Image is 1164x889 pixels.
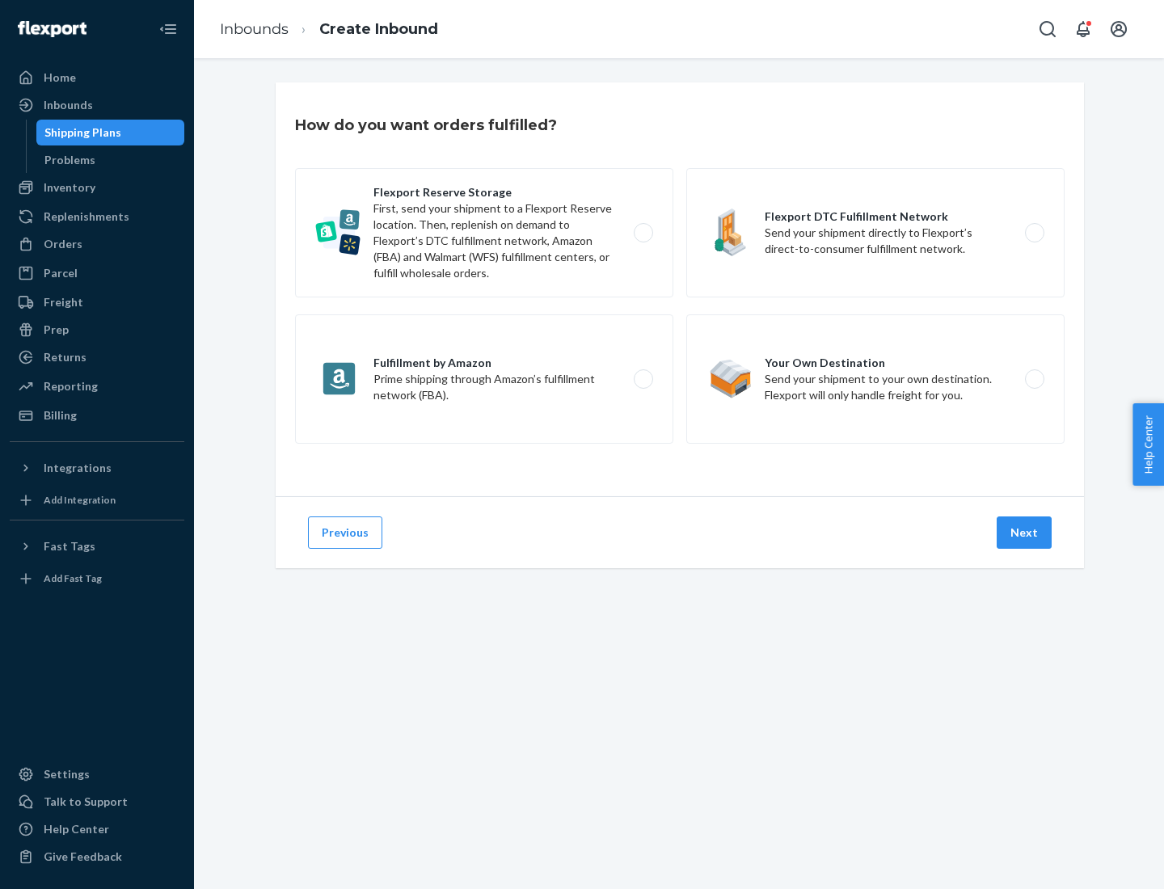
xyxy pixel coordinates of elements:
a: Create Inbound [319,20,438,38]
a: Home [10,65,184,91]
div: Fast Tags [44,538,95,554]
a: Inventory [10,175,184,200]
button: Give Feedback [10,844,184,870]
div: Help Center [44,821,109,837]
div: Parcel [44,265,78,281]
div: Reporting [44,378,98,394]
button: Next [997,516,1052,549]
div: Give Feedback [44,849,122,865]
a: Settings [10,761,184,787]
a: Freight [10,289,184,315]
button: Integrations [10,455,184,481]
button: Previous [308,516,382,549]
a: Inbounds [10,92,184,118]
button: Open notifications [1067,13,1099,45]
a: Orders [10,231,184,257]
div: Settings [44,766,90,782]
a: Reporting [10,373,184,399]
div: Inventory [44,179,95,196]
button: Close Navigation [152,13,184,45]
a: Talk to Support [10,789,184,815]
div: Home [44,70,76,86]
a: Shipping Plans [36,120,185,145]
div: Shipping Plans [44,124,121,141]
a: Replenishments [10,204,184,230]
ol: breadcrumbs [207,6,451,53]
div: Billing [44,407,77,423]
div: Returns [44,349,86,365]
div: Talk to Support [44,794,128,810]
a: Add Fast Tag [10,566,184,592]
img: Flexport logo [18,21,86,37]
button: Open Search Box [1031,13,1064,45]
div: Add Integration [44,493,116,507]
div: Integrations [44,460,112,476]
a: Returns [10,344,184,370]
div: Freight [44,294,83,310]
h3: How do you want orders fulfilled? [295,115,557,136]
a: Prep [10,317,184,343]
div: Replenishments [44,209,129,225]
div: Prep [44,322,69,338]
a: Problems [36,147,185,173]
a: Parcel [10,260,184,286]
a: Add Integration [10,487,184,513]
a: Help Center [10,816,184,842]
button: Open account menu [1103,13,1135,45]
div: Orders [44,236,82,252]
button: Help Center [1132,403,1164,486]
div: Inbounds [44,97,93,113]
div: Problems [44,152,95,168]
a: Billing [10,402,184,428]
div: Add Fast Tag [44,571,102,585]
button: Fast Tags [10,533,184,559]
a: Inbounds [220,20,289,38]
